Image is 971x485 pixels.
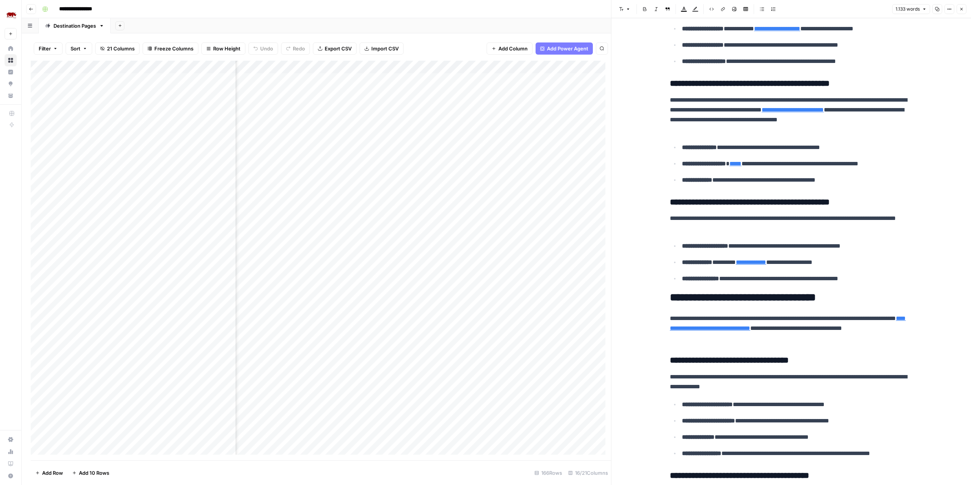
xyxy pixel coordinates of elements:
[5,9,18,22] img: Rhino Africa Logo
[487,42,533,55] button: Add Column
[248,42,278,55] button: Undo
[5,458,17,470] a: Learning Hub
[5,470,17,482] button: Help + Support
[547,45,588,52] span: Add Power Agent
[5,446,17,458] a: Usage
[95,42,140,55] button: 21 Columns
[201,42,245,55] button: Row Height
[34,42,63,55] button: Filter
[154,45,193,52] span: Freeze Columns
[68,467,114,479] button: Add 10 Rows
[213,45,240,52] span: Row Height
[892,4,930,14] button: 1.133 words
[371,45,399,52] span: Import CSV
[53,22,96,30] div: Destination Pages
[31,467,68,479] button: Add Row
[281,42,310,55] button: Redo
[39,18,111,33] a: Destination Pages
[565,467,611,479] div: 16/21 Columns
[66,42,92,55] button: Sort
[531,467,565,479] div: 166 Rows
[5,66,17,78] a: Insights
[313,42,357,55] button: Export CSV
[5,433,17,446] a: Settings
[143,42,198,55] button: Freeze Columns
[5,42,17,55] a: Home
[896,6,920,13] span: 1.133 words
[107,45,135,52] span: 21 Columns
[5,54,17,66] a: Browse
[360,42,404,55] button: Import CSV
[71,45,80,52] span: Sort
[325,45,352,52] span: Export CSV
[39,45,51,52] span: Filter
[293,45,305,52] span: Redo
[498,45,528,52] span: Add Column
[536,42,593,55] button: Add Power Agent
[5,89,17,102] a: Your Data
[42,469,63,477] span: Add Row
[5,6,17,25] button: Workspace: Rhino Africa
[5,78,17,90] a: Opportunities
[260,45,273,52] span: Undo
[79,469,109,477] span: Add 10 Rows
